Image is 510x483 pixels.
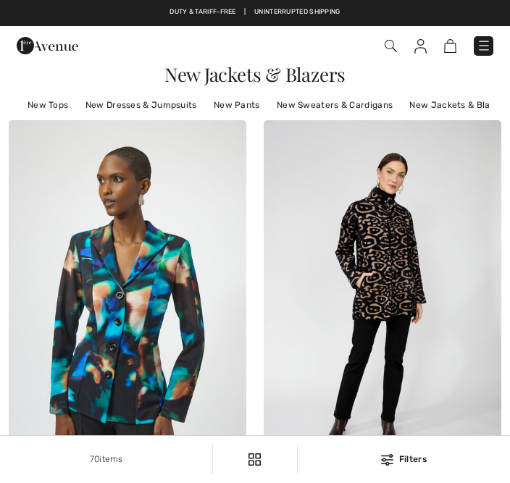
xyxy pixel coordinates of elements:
a: New Dresses & Jumpsuits [78,96,204,114]
img: My Info [414,39,427,54]
a: 1ère Avenue [17,39,78,51]
img: Formal Long Sleeve Blazer Style 254104. Black/Multi [9,120,246,476]
a: New Tops [20,96,75,114]
img: Casual Animal Print Jacket Style 253841. Black/Beige [264,120,501,476]
img: Filters [381,454,393,466]
span: 70 [90,454,100,464]
a: New Sweaters & Cardigans [269,96,400,114]
a: New Pants [206,96,267,114]
span: New Jackets & Blazers [164,62,346,87]
img: Shopping Bag [444,39,456,53]
img: 1ère Avenue [17,31,78,60]
div: Filters [306,453,501,466]
img: Filters [248,453,261,466]
img: Menu [477,38,491,53]
img: Search [385,40,397,52]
